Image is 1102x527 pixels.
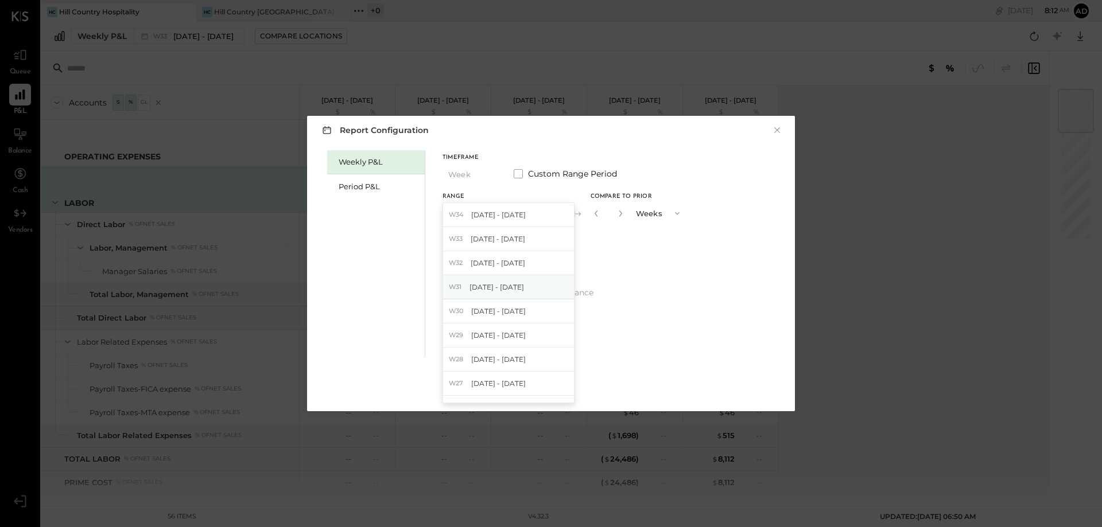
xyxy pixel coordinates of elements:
div: Period P&L [339,181,419,192]
div: Weekly P&L [339,157,419,167]
span: W29 [449,331,467,340]
span: W28 [449,355,467,364]
span: W32 [449,259,466,268]
span: [DATE] - [DATE] [471,234,525,244]
span: [DATE] - [DATE] [471,403,526,412]
h3: Report Configuration [320,123,429,137]
span: [DATE] - [DATE] [471,306,526,316]
div: Range [443,194,563,200]
span: W30 [449,307,467,316]
span: [DATE] - [DATE] [471,378,526,388]
span: [DATE] - [DATE] [471,354,526,364]
span: [DATE] - [DATE] [471,210,526,220]
div: Timeframe [443,155,500,161]
button: Weeks [630,202,688,224]
span: W27 [449,379,467,388]
span: [DATE] - [DATE] [469,282,524,292]
span: W31 [449,283,465,292]
span: [DATE] - [DATE] [471,330,526,340]
span: W33 [449,235,466,244]
span: [DATE] - [DATE] [471,258,525,268]
span: Compare to Prior [591,194,652,200]
button: × [772,124,782,136]
span: W34 [449,210,467,220]
span: Custom Range Period [528,168,617,179]
button: Week [443,163,500,185]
